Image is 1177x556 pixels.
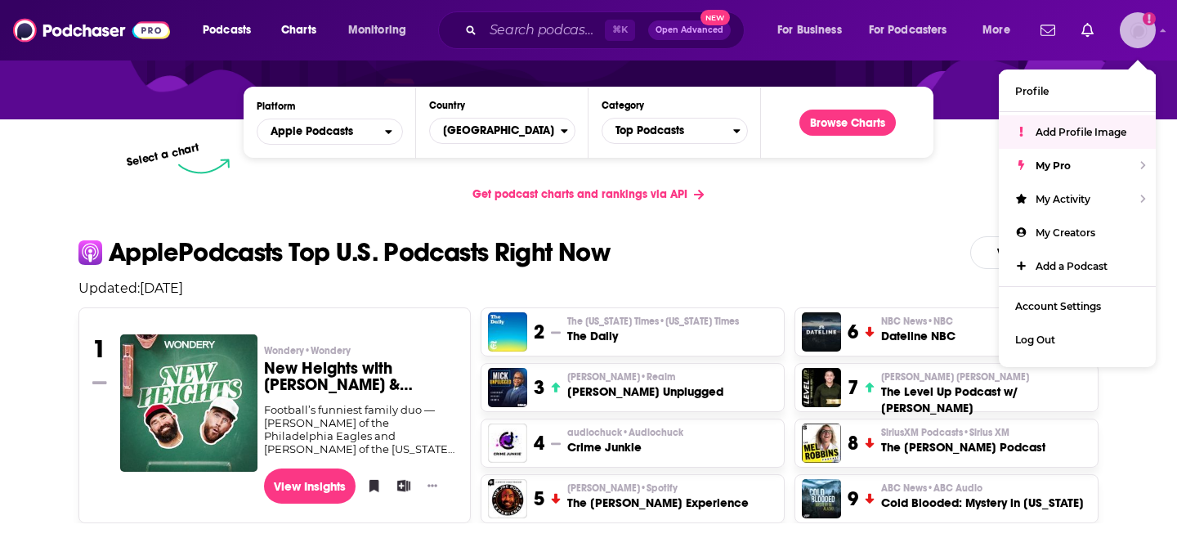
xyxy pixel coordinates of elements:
[567,482,678,495] span: [PERSON_NAME]
[1015,300,1101,312] span: Account Settings
[881,370,1091,383] p: Paul Alex Espinoza
[488,368,527,407] img: Mick Unplugged
[271,17,326,43] a: Charts
[1143,12,1156,25] svg: Add a profile image
[881,482,1084,511] a: ABC News•ABC AudioCold Blooded: Mystery in [US_STATE]
[602,118,748,144] button: Categories
[534,320,544,344] h3: 2
[659,316,739,327] span: • [US_STATE] Times
[881,426,1045,439] p: SiriusXM Podcasts • Sirius XM
[567,426,683,439] p: audiochuck • Audiochuck
[970,236,1099,269] a: View Full Chart
[264,403,458,455] div: Football’s funniest family duo — [PERSON_NAME] of the Philadelphia Eagles and [PERSON_NAME] of th...
[120,334,257,472] img: New Heights with Jason & Travis Kelce
[120,334,257,471] a: New Heights with Jason & Travis Kelce
[472,187,687,201] span: Get podcast charts and rankings via API
[848,431,858,455] h3: 8
[622,427,683,438] span: • Audiochuck
[567,315,739,328] span: The [US_STATE] Times
[802,424,841,463] img: The Mel Robbins Podcast
[281,19,316,42] span: Charts
[567,315,739,344] a: The [US_STATE] Times•[US_STATE] TimesThe Daily
[640,482,678,494] span: • Spotify
[881,315,953,328] span: NBC News
[13,15,170,46] img: Podchaser - Follow, Share and Rate Podcasts
[92,334,106,364] h3: 1
[488,312,527,352] img: The Daily
[337,17,427,43] button: open menu
[640,371,675,383] span: • Realm
[1036,193,1090,205] span: My Activity
[257,119,403,145] h2: Platforms
[1015,334,1055,346] span: Log Out
[1034,16,1062,44] a: Show notifications dropdown
[567,439,683,455] h3: Crime Junkie
[848,320,858,344] h3: 6
[1120,12,1156,48] img: User Profile
[348,19,406,42] span: Monitoring
[191,17,272,43] button: open menu
[430,117,561,145] span: [GEOGRAPHIC_DATA]
[65,280,1112,296] p: Updated: [DATE]
[488,424,527,463] img: Crime Junkie
[488,479,527,518] img: The Joe Rogan Experience
[999,74,1156,108] a: Profile
[648,20,731,40] button: Open AdvancedNew
[271,126,353,137] span: Apple Podcasts
[1036,159,1071,172] span: My Pro
[264,344,458,403] a: Wondery•WonderyNew Heights with [PERSON_NAME] & [PERSON_NAME]
[869,19,947,42] span: For Podcasters
[567,426,683,439] span: audiochuck
[605,20,635,41] span: ⌘ K
[881,426,1009,439] span: SiriusXM Podcasts
[963,427,1009,438] span: • Sirius XM
[304,345,351,356] span: • Wondery
[700,10,730,25] span: New
[567,328,739,344] h3: The Daily
[848,486,858,511] h3: 9
[534,431,544,455] h3: 4
[203,19,251,42] span: Podcasts
[982,19,1010,42] span: More
[802,312,841,352] img: Dateline NBC
[881,315,955,328] p: NBC News • NBC
[567,426,683,455] a: audiochuck•AudiochuckCrime Junkie
[567,315,739,328] p: The New York Times • New York Times
[881,383,1091,416] h3: The Level Up Podcast w/ [PERSON_NAME]
[1120,12,1156,48] span: Logged in as dkcmediatechnyc
[567,370,675,383] span: [PERSON_NAME]
[999,289,1156,323] a: Account Settings
[1036,226,1095,239] span: My Creators
[257,119,403,145] button: open menu
[802,479,841,518] img: Cold Blooded: Mystery in Alaska
[534,486,544,511] h3: 5
[881,495,1084,511] h3: Cold Blooded: Mystery in [US_STATE]
[881,370,1091,416] a: [PERSON_NAME] [PERSON_NAME]The Level Up Podcast w/ [PERSON_NAME]
[1036,260,1108,272] span: Add a Podcast
[881,328,955,344] h3: Dateline NBC
[459,174,717,214] a: Get podcast charts and rankings via API
[567,370,723,400] a: [PERSON_NAME]•Realm[PERSON_NAME] Unplugged
[483,17,605,43] input: Search podcasts, credits, & more...
[125,141,200,169] p: Select a chart
[999,216,1156,249] a: My Creators
[802,368,841,407] img: The Level Up Podcast w/ Paul Alex
[78,240,102,264] img: apple Icon
[999,69,1156,367] ul: Show profile menu
[881,426,1045,455] a: SiriusXM Podcasts•Sirius XMThe [PERSON_NAME] Podcast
